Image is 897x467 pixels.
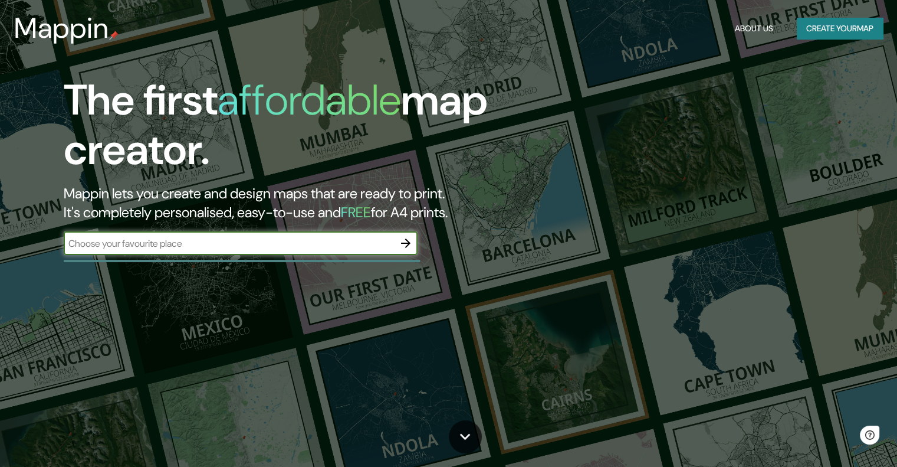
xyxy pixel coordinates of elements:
h1: affordable [218,73,401,128]
img: mappin-pin [109,31,119,40]
button: About Us [730,18,778,40]
input: Choose your favourite place [64,237,394,250]
h2: Mappin lets you create and design maps that are ready to print. It's completely personalised, eas... [64,184,512,222]
iframe: Help widget launcher [792,421,884,454]
h1: The first map creator. [64,76,512,184]
button: Create yourmap [797,18,883,40]
h3: Mappin [14,12,109,45]
h5: FREE [341,203,371,221]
